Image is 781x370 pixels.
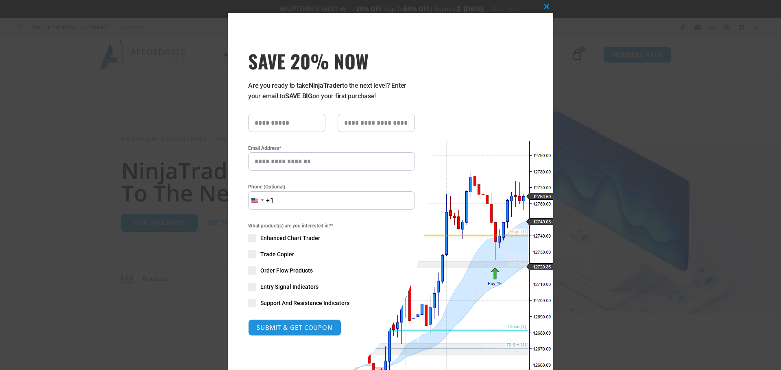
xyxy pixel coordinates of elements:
[248,266,415,275] label: Order Flow Products
[285,92,312,100] strong: SAVE BIG
[260,234,320,242] span: Enhanced Chart Trader
[248,234,415,242] label: Enhanced Chart Trader
[260,266,313,275] span: Order Flow Products
[248,283,415,291] label: Entry Signal Indicators
[248,50,415,72] span: SAVE 20% NOW
[248,183,415,191] label: Phone (Optional)
[248,319,341,336] button: SUBMIT & GET COUPON
[248,250,415,258] label: Trade Copier
[248,299,415,307] label: Support And Resistance Indicators
[248,144,415,152] label: Email Address
[309,82,342,89] strong: NinjaTrader
[260,283,319,291] span: Entry Signal Indicators
[260,250,294,258] span: Trade Copier
[248,80,415,102] p: Are you ready to take to the next level? Enter your email to on your first purchase!
[260,299,349,307] span: Support And Resistance Indicators
[266,195,274,206] div: +1
[248,222,415,230] span: What product(s) are you interested in?
[248,191,274,210] button: Selected country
